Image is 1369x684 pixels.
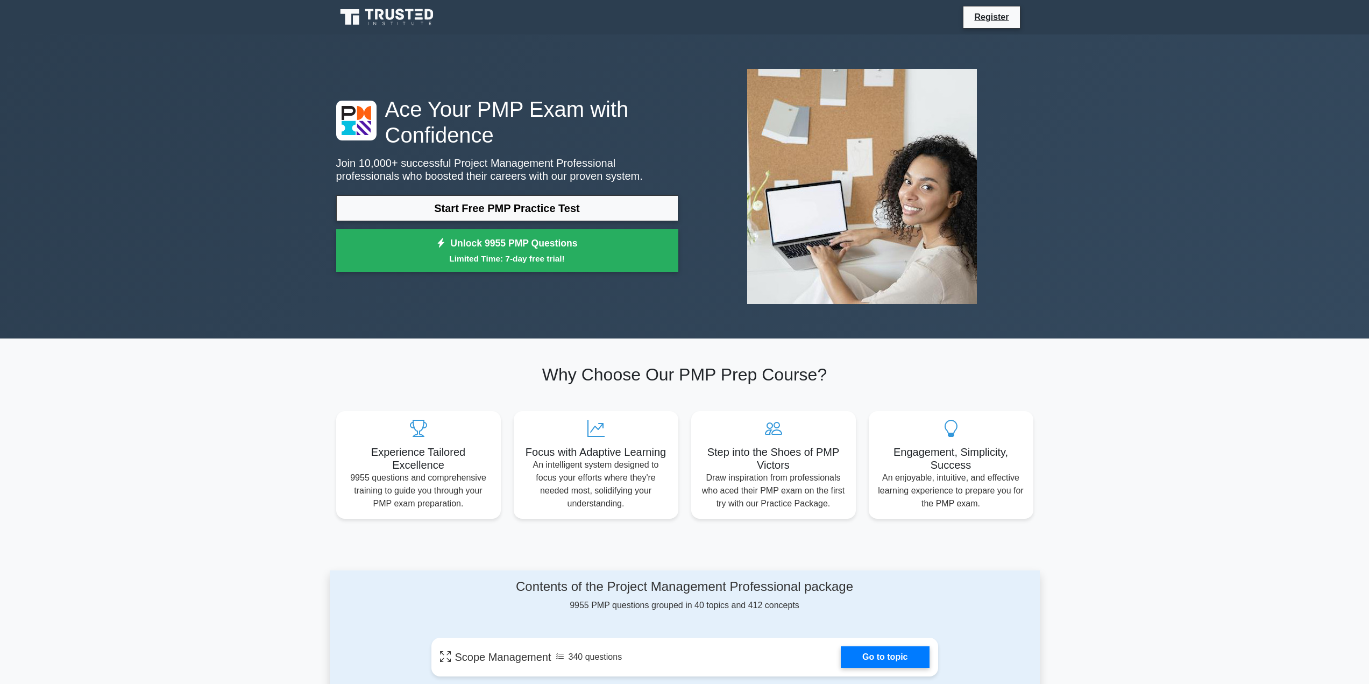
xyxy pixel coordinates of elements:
p: Draw inspiration from professionals who aced their PMP exam on the first try with our Practice Pa... [700,471,847,510]
h5: Focus with Adaptive Learning [522,446,670,459]
a: Start Free PMP Practice Test [336,195,678,221]
p: An intelligent system designed to focus your efforts where they're needed most, solidifying your ... [522,459,670,510]
small: Limited Time: 7-day free trial! [350,252,665,265]
h1: Ace Your PMP Exam with Confidence [336,96,678,148]
p: 9955 questions and comprehensive training to guide you through your PMP exam preparation. [345,471,492,510]
h5: Experience Tailored Excellence [345,446,492,471]
h5: Step into the Shoes of PMP Victors [700,446,847,471]
div: 9955 PMP questions grouped in 40 topics and 412 concepts [431,579,938,612]
h4: Contents of the Project Management Professional package [431,579,938,595]
p: Join 10,000+ successful Project Management Professional professionals who boosted their careers w... [336,157,678,182]
h2: Why Choose Our PMP Prep Course? [336,364,1033,385]
a: Register [968,10,1015,24]
p: An enjoyable, intuitive, and effective learning experience to prepare you for the PMP exam. [877,471,1025,510]
a: Go to topic [841,646,929,668]
h5: Engagement, Simplicity, Success [877,446,1025,471]
a: Unlock 9955 PMP QuestionsLimited Time: 7-day free trial! [336,229,678,272]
